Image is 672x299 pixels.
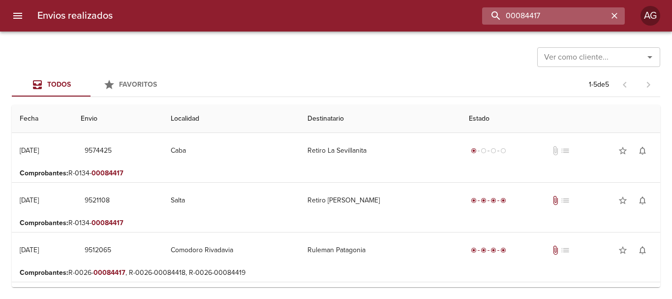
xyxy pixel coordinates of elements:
p: R-0134- [20,218,652,228]
span: No tiene pedido asociado [560,196,570,205]
div: AG [641,6,660,26]
div: Abrir información de usuario [641,6,660,26]
div: [DATE] [20,146,39,155]
td: Comodoro Rivadavia [163,233,300,268]
span: Pagina anterior [613,79,637,89]
td: Retiro [PERSON_NAME] [300,183,461,218]
span: radio_button_checked [481,247,487,253]
th: Estado [461,105,660,133]
span: star_border [618,196,628,205]
div: Tabs Envios [12,73,169,97]
td: Caba [163,133,300,168]
span: radio_button_checked [481,198,487,203]
button: Activar notificaciones [633,240,652,260]
span: radio_button_unchecked [490,148,496,154]
span: Tiene documentos adjuntos [550,245,560,255]
span: star_border [618,245,628,255]
th: Localidad [163,105,300,133]
div: [DATE] [20,196,39,204]
p: 1 - 5 de 5 [589,80,609,90]
div: Generado [469,146,508,156]
button: Activar notificaciones [633,191,652,210]
span: notifications_none [638,245,647,255]
button: 9512065 [81,241,115,260]
h6: Envios realizados [37,8,113,24]
span: radio_button_checked [490,198,496,203]
span: Todos [47,80,71,89]
button: 9574425 [81,142,116,160]
button: menu [6,4,30,28]
td: Retiro La Sevillanita [300,133,461,168]
button: Agregar a favoritos [613,141,633,161]
span: Tiene documentos adjuntos [550,196,560,205]
span: radio_button_checked [500,247,506,253]
button: Agregar a favoritos [613,191,633,210]
em: 00084417 [93,268,125,277]
span: star_border [618,146,628,156]
em: 00084417 [92,169,123,177]
span: 9574425 [85,145,112,157]
button: 9521108 [81,192,114,210]
span: 9512065 [85,244,111,257]
span: radio_button_unchecked [500,148,506,154]
input: buscar [482,7,608,25]
button: Activar notificaciones [633,141,652,161]
span: No tiene pedido asociado [560,146,570,156]
span: radio_button_checked [471,148,477,154]
th: Envio [73,105,163,133]
div: Entregado [469,196,508,205]
div: Entregado [469,245,508,255]
span: radio_button_checked [500,198,506,203]
span: Favoritos [119,80,157,89]
span: notifications_none [638,146,647,156]
button: Agregar a favoritos [613,240,633,260]
span: Pagina siguiente [637,73,660,97]
b: Comprobantes : [20,219,68,227]
span: No tiene pedido asociado [560,245,570,255]
span: radio_button_unchecked [481,148,487,154]
div: [DATE] [20,246,39,254]
p: R-0026- , R-0026-00084418, R-0026-00084419 [20,268,652,278]
b: Comprobantes : [20,268,68,277]
td: Ruleman Patagonia [300,233,461,268]
span: radio_button_checked [471,198,477,203]
span: radio_button_checked [471,247,477,253]
th: Fecha [12,105,73,133]
span: No tiene documentos adjuntos [550,146,560,156]
span: radio_button_checked [490,247,496,253]
td: Salta [163,183,300,218]
button: Abrir [643,50,657,64]
em: 00084417 [92,219,123,227]
th: Destinatario [300,105,461,133]
span: notifications_none [638,196,647,205]
p: R-0134- [20,168,652,178]
b: Comprobantes : [20,169,68,177]
span: 9521108 [85,195,110,207]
